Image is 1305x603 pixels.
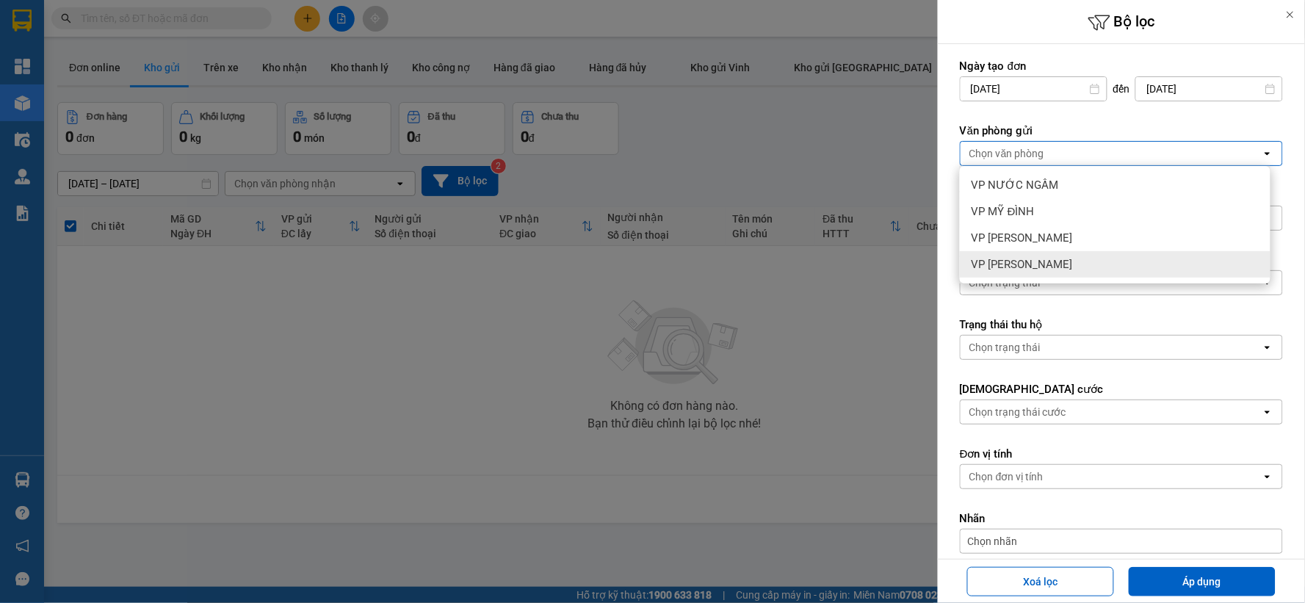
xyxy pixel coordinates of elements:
[1129,567,1276,596] button: Áp dụng
[960,59,1283,73] label: Ngày tạo đơn
[938,11,1305,34] h6: Bộ lọc
[960,447,1283,461] label: Đơn vị tính
[960,166,1270,284] ul: Menu
[960,382,1283,397] label: [DEMOGRAPHIC_DATA] cước
[961,77,1107,101] input: Select a date.
[972,204,1035,219] span: VP MỸ ĐÌNH
[1113,82,1130,96] span: đến
[1262,406,1273,418] svg: open
[972,231,1073,245] span: VP [PERSON_NAME]
[1262,342,1273,353] svg: open
[968,534,1018,549] span: Chọn nhãn
[969,469,1044,484] div: Chọn đơn vị tính
[1136,77,1282,101] input: Select a date.
[1262,148,1273,159] svg: open
[960,123,1283,138] label: Văn phòng gửi
[960,317,1283,332] label: Trạng thái thu hộ
[972,178,1059,192] span: VP NƯỚC NGẦM
[972,257,1073,272] span: VP [PERSON_NAME]
[1262,471,1273,483] svg: open
[969,146,1044,161] div: Chọn văn phòng
[969,405,1066,419] div: Chọn trạng thái cước
[967,567,1114,596] button: Xoá lọc
[960,511,1283,526] label: Nhãn
[969,340,1041,355] div: Chọn trạng thái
